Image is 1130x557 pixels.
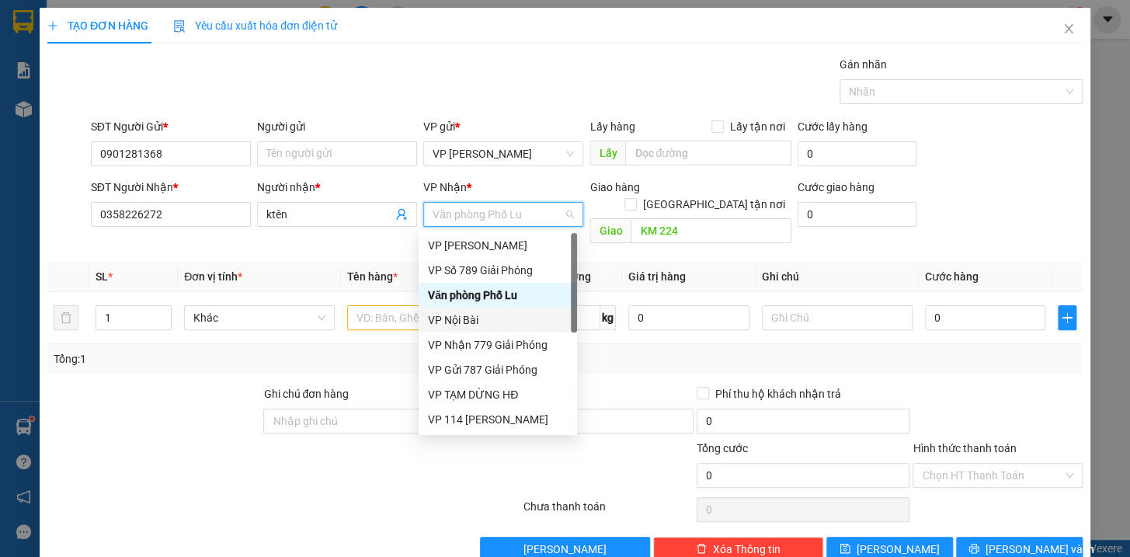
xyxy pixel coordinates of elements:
[925,270,979,283] span: Cước hàng
[419,407,577,432] div: VP 114 Trần Nhật Duật
[47,19,148,32] span: TẠO ĐƠN HÀNG
[628,305,749,330] input: 0
[419,308,577,332] div: VP Nội Bài
[428,361,568,378] div: VP Gửi 787 Giải Phóng
[840,58,887,71] label: Gán nhãn
[257,179,417,196] div: Người nhận
[419,332,577,357] div: VP Nhận 779 Giải Phóng
[347,305,498,330] input: VD: Bàn, Ghế
[184,270,242,283] span: Đơn vị tính
[419,283,577,308] div: Văn phòng Phố Lu
[798,181,874,193] label: Cước giao hàng
[395,208,408,221] span: user-add
[428,411,568,428] div: VP 114 [PERSON_NAME]
[709,385,847,402] span: Phí thu hộ khách nhận trả
[697,442,748,454] span: Tổng cước
[428,386,568,403] div: VP TẠM DỪNG HĐ
[798,202,916,227] input: Cước giao hàng
[840,543,850,555] span: save
[96,270,108,283] span: SL
[631,218,791,243] input: Dọc đường
[423,118,583,135] div: VP gửi
[798,120,867,133] label: Cước lấy hàng
[257,118,417,135] div: Người gửi
[433,142,574,165] span: VP Gia Lâm
[968,543,979,555] span: printer
[419,357,577,382] div: VP Gửi 787 Giải Phóng
[54,305,78,330] button: delete
[173,19,337,32] span: Yêu cầu xuất hóa đơn điện tử
[589,218,631,243] span: Giao
[756,262,919,292] th: Ghi chú
[637,196,791,213] span: [GEOGRAPHIC_DATA] tận nơi
[628,270,686,283] span: Giá trị hàng
[1059,312,1076,324] span: plus
[47,20,58,31] span: plus
[1062,23,1075,35] span: close
[419,258,577,283] div: VP Số 789 Giải Phóng
[696,543,707,555] span: delete
[589,120,635,133] span: Lấy hàng
[433,203,574,226] span: Văn phòng Phố Lu
[263,409,477,433] input: Ghi chú đơn hàng
[522,498,695,525] div: Chưa thanh toán
[428,287,568,304] div: Văn phòng Phố Lu
[91,179,251,196] div: SĐT Người Nhận
[193,306,325,329] span: Khác
[589,141,625,165] span: Lấy
[913,442,1016,454] label: Hình thức thanh toán
[428,262,568,279] div: VP Số 789 Giải Phóng
[263,388,349,400] label: Ghi chú đơn hàng
[428,237,568,254] div: VP [PERSON_NAME]
[419,233,577,258] div: VP Bảo Hà
[419,382,577,407] div: VP TẠM DỪNG HĐ
[724,118,791,135] span: Lấy tận nơi
[625,141,791,165] input: Dọc đường
[423,181,467,193] span: VP Nhận
[54,350,437,367] div: Tổng: 1
[600,305,616,330] span: kg
[762,305,913,330] input: Ghi Chú
[428,336,568,353] div: VP Nhận 779 Giải Phóng
[1047,8,1090,51] button: Close
[173,20,186,33] img: icon
[347,270,398,283] span: Tên hàng
[1058,305,1076,330] button: plus
[798,141,916,166] input: Cước lấy hàng
[428,312,568,329] div: VP Nội Bài
[91,118,251,135] div: SĐT Người Gửi
[589,181,639,193] span: Giao hàng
